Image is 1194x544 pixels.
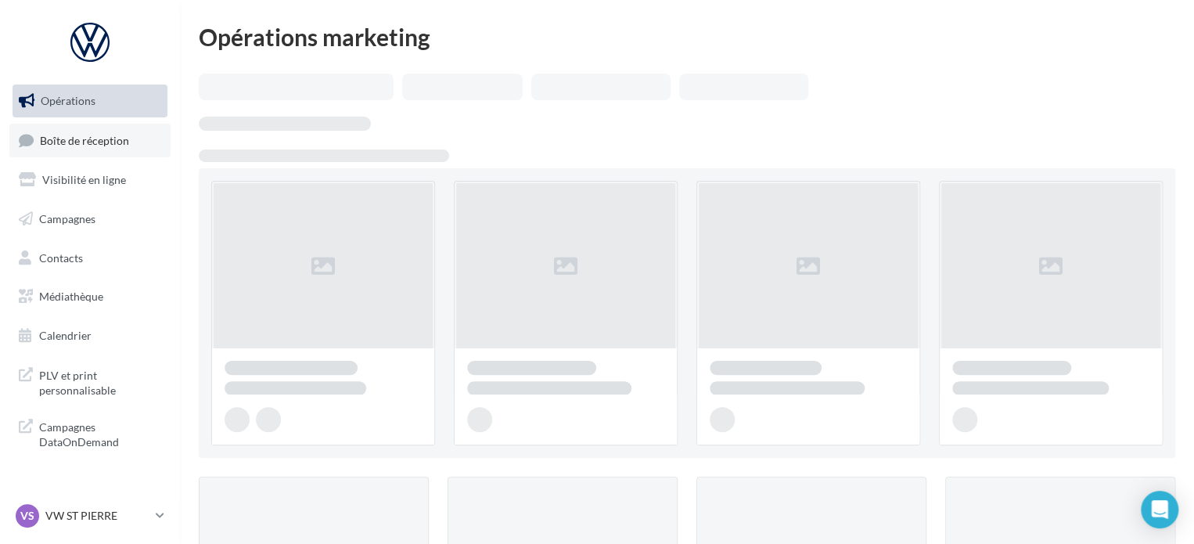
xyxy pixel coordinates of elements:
[9,242,171,275] a: Contacts
[9,124,171,157] a: Boîte de réception
[39,290,103,303] span: Médiathèque
[41,94,95,107] span: Opérations
[39,365,161,398] span: PLV et print personnalisable
[9,164,171,196] a: Visibilité en ligne
[9,410,171,456] a: Campagnes DataOnDemand
[9,280,171,313] a: Médiathèque
[13,501,167,531] a: VS VW ST PIERRE
[199,25,1175,49] div: Opérations marketing
[20,508,34,524] span: VS
[9,358,171,405] a: PLV et print personnalisable
[39,250,83,264] span: Contacts
[9,203,171,236] a: Campagnes
[45,508,149,524] p: VW ST PIERRE
[39,416,161,450] span: Campagnes DataOnDemand
[42,173,126,186] span: Visibilité en ligne
[40,133,129,146] span: Boîte de réception
[39,329,92,342] span: Calendrier
[9,85,171,117] a: Opérations
[9,319,171,352] a: Calendrier
[1141,491,1178,528] div: Open Intercom Messenger
[39,212,95,225] span: Campagnes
